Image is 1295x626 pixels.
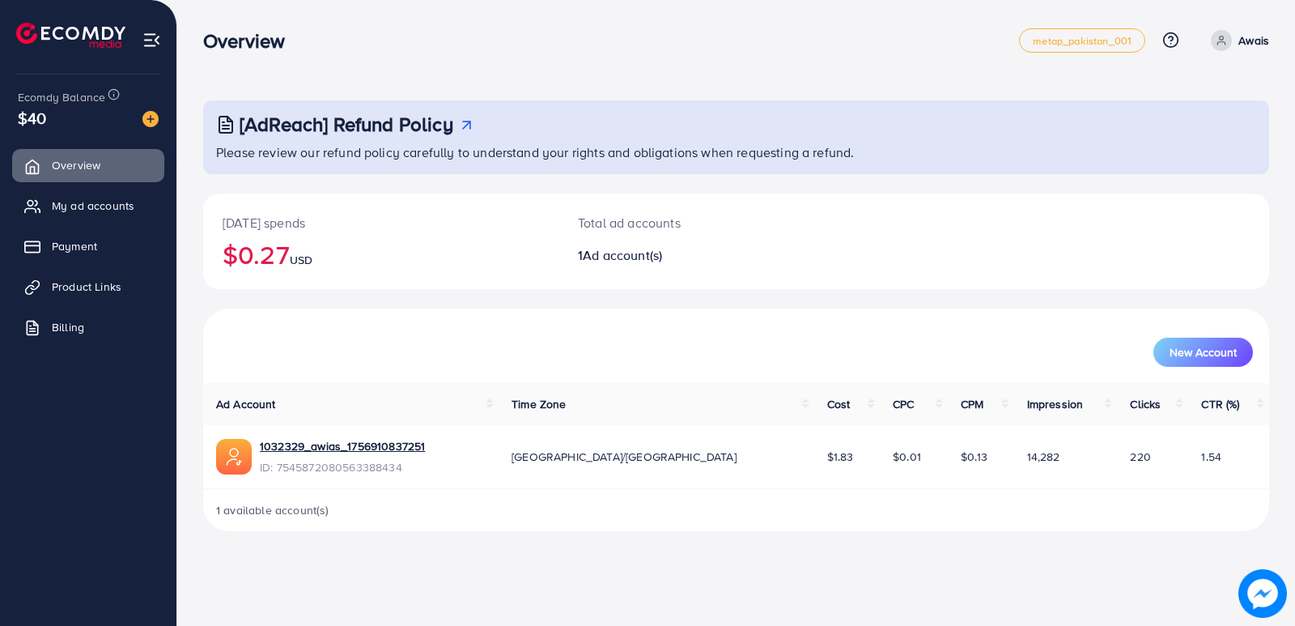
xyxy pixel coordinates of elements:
span: Time Zone [512,396,566,412]
span: Payment [52,238,97,254]
img: ic-ads-acc.e4c84228.svg [216,439,252,475]
span: 220 [1130,449,1150,465]
a: Payment [12,230,164,262]
span: 14,282 [1027,449,1060,465]
span: My ad accounts [52,198,134,214]
button: New Account [1153,338,1253,367]
h3: [AdReach] Refund Policy [240,113,453,136]
img: menu [142,31,161,49]
p: Please review our refund policy carefully to understand your rights and obligations when requesti... [216,143,1259,162]
span: Ad Account [216,396,276,412]
span: CTR (%) [1201,396,1239,412]
span: USD [290,252,312,268]
a: 1032329_awias_1756910837251 [260,438,425,454]
a: metap_pakistan_001 [1019,28,1145,53]
span: Cost [827,396,851,412]
span: $1.83 [827,449,854,465]
span: ID: 7545872080563388434 [260,459,425,475]
span: $0.13 [961,449,987,465]
p: Awais [1238,31,1269,50]
span: Billing [52,319,84,335]
a: Overview [12,149,164,181]
span: Clicks [1130,396,1161,412]
a: My ad accounts [12,190,164,222]
span: Ecomdy Balance [18,89,105,105]
span: $40 [18,106,46,130]
img: image [142,111,159,127]
p: [DATE] spends [223,213,539,232]
span: 1 available account(s) [216,502,329,518]
span: CPC [893,396,914,412]
span: 1.54 [1201,449,1221,465]
span: CPM [961,396,983,412]
span: New Account [1170,347,1237,358]
p: Total ad accounts [578,213,805,232]
span: Ad account(s) [583,246,662,264]
h2: 1 [578,248,805,263]
span: [GEOGRAPHIC_DATA]/[GEOGRAPHIC_DATA] [512,449,737,465]
a: Product Links [12,270,164,303]
img: image [1242,573,1283,614]
h3: Overview [203,29,298,53]
a: Billing [12,311,164,343]
span: Impression [1027,396,1084,412]
a: Awais [1204,30,1269,51]
span: Product Links [52,279,121,295]
span: $0.01 [893,449,921,465]
span: metap_pakistan_001 [1033,36,1132,46]
img: logo [16,23,125,48]
h2: $0.27 [223,239,539,270]
span: Overview [52,157,100,173]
